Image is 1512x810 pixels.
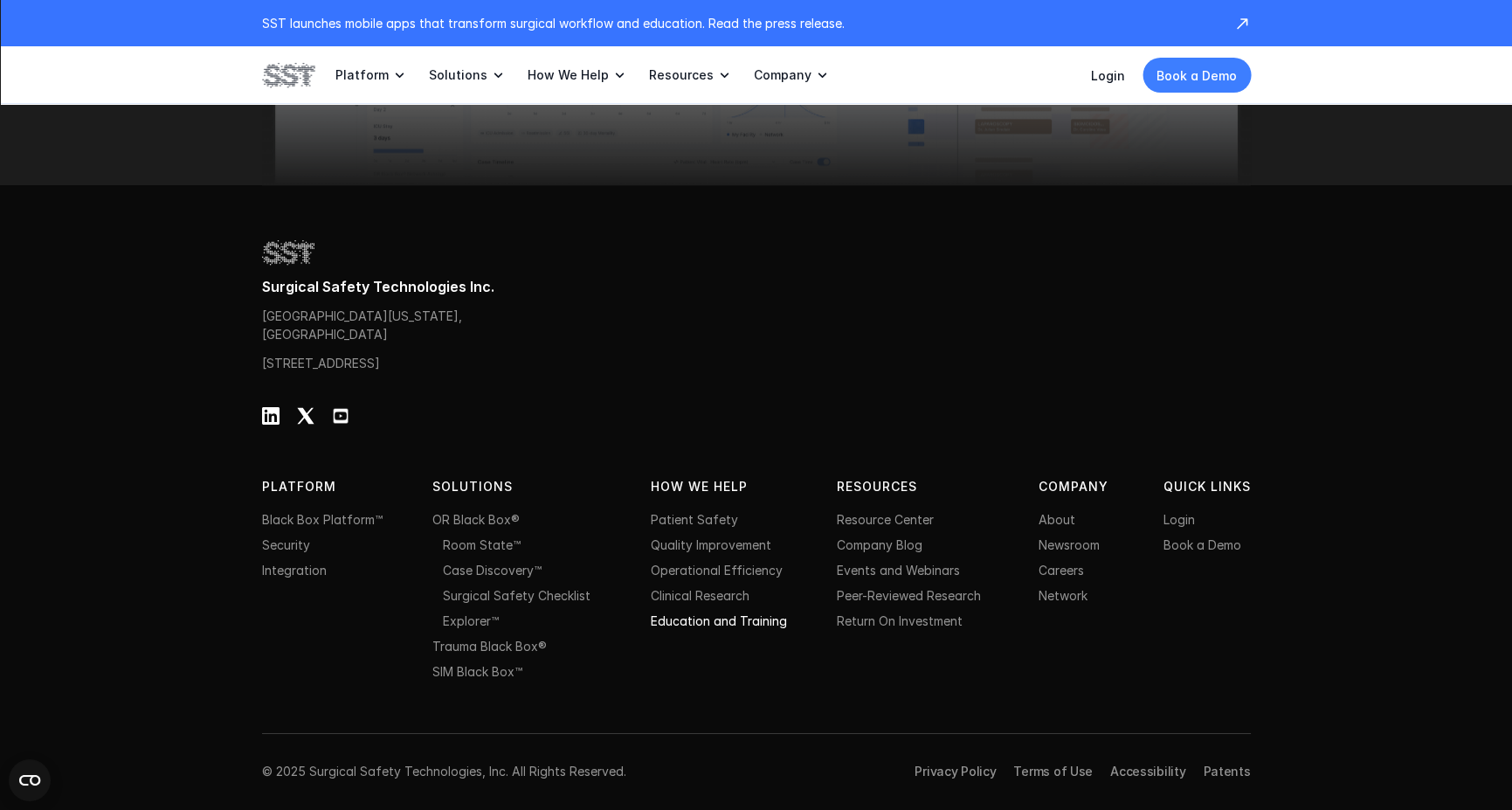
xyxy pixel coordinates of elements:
img: SST logo [262,238,314,267]
p: Book a Demo [1156,66,1237,85]
a: Security [262,537,310,552]
a: Login [1091,68,1125,83]
a: Case Discovery™ [443,563,542,578]
a: Quality Improvement [651,537,771,552]
a: Newsroom [1039,537,1100,552]
p: QUICK LINKS [1163,477,1250,496]
a: Clinical Research [651,588,749,603]
a: Book a Demo [1163,537,1240,552]
p: [GEOGRAPHIC_DATA][US_STATE], [GEOGRAPHIC_DATA] [262,307,472,343]
a: Company Blog [837,537,922,552]
a: About [1039,512,1075,527]
p: Resources [837,477,989,496]
a: Privacy Policy [915,764,996,779]
p: Company [754,67,811,83]
a: Room State™ [443,537,521,552]
p: Surgical Safety Technologies Inc. [262,278,1251,296]
button: Open CMP widget [9,759,51,801]
a: Operational Efficiency [651,563,783,578]
a: Return On Investment [837,613,963,628]
p: Solutions [429,67,487,83]
a: Login [1163,512,1194,527]
a: Explorer™ [443,613,499,628]
a: Platform [335,46,408,104]
a: Surgical Safety Checklist [443,588,590,603]
p: How We Help [528,67,609,83]
p: [STREET_ADDRESS] [262,354,432,372]
p: HOW WE HELP [651,477,759,496]
a: Careers [1039,563,1084,578]
p: Solutions [432,477,544,496]
p: Resources [649,67,714,83]
p: Platform [335,67,389,83]
p: Company [1039,477,1113,496]
p: © 2025 Surgical Safety Technologies, Inc. All Rights Reserved. [262,762,626,780]
a: Education and Training [651,613,787,628]
img: Youtube Logo [332,407,349,425]
a: Network [1039,588,1087,603]
p: PLATFORM [262,477,370,496]
a: Patient Safety [651,512,738,527]
a: Peer-Reviewed Research [837,588,981,603]
a: SIM Black Box™ [432,664,522,679]
a: Black Box Platform™ [262,512,383,527]
a: Accessibility [1110,764,1185,779]
img: SST logo [262,60,314,90]
a: Events and Webinars [837,563,960,578]
a: Integration [262,563,327,578]
a: Trauma Black Box® [432,639,547,654]
a: Book a Demo [1143,58,1251,93]
a: Resource Center [837,512,934,527]
a: Terms of Use [1013,764,1093,779]
a: Patents [1203,764,1250,779]
a: OR Black Box® [432,512,520,527]
p: SST launches mobile apps that transform surgical workflow and education. Read the press release. [262,14,1216,32]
